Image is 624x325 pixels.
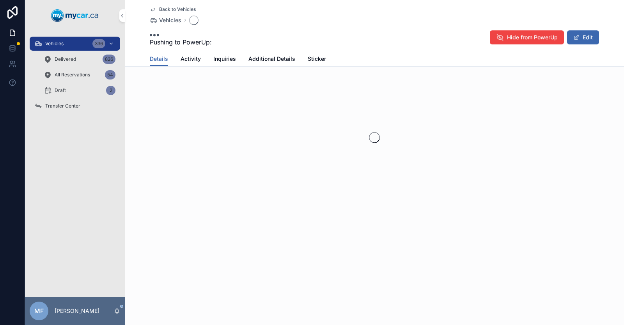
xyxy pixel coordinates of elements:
[39,68,120,82] a: All Reservations54
[213,52,236,67] a: Inquiries
[159,6,196,12] span: Back to Vehicles
[150,37,212,47] span: Pushing to PowerUp:
[51,9,99,22] img: App logo
[490,30,564,44] button: Hide from PowerUp
[150,16,181,24] a: Vehicles
[30,99,120,113] a: Transfer Center
[248,52,295,67] a: Additional Details
[213,55,236,63] span: Inquiries
[45,41,64,47] span: Vehicles
[248,55,295,63] span: Additional Details
[30,37,120,51] a: Vehicles336
[55,87,66,94] span: Draft
[150,52,168,67] a: Details
[159,16,181,24] span: Vehicles
[567,30,599,44] button: Edit
[507,34,558,41] span: Hide from PowerUp
[105,70,115,79] div: 54
[106,86,115,95] div: 2
[308,55,326,63] span: Sticker
[150,6,196,12] a: Back to Vehicles
[55,72,90,78] span: All Reservations
[150,55,168,63] span: Details
[34,306,44,316] span: MF
[25,31,125,123] div: scrollable content
[308,52,326,67] a: Sticker
[39,52,120,66] a: Delivered826
[55,307,99,315] p: [PERSON_NAME]
[92,39,105,48] div: 336
[39,83,120,97] a: Draft2
[103,55,115,64] div: 826
[181,55,201,63] span: Activity
[45,103,80,109] span: Transfer Center
[55,56,76,62] span: Delivered
[181,52,201,67] a: Activity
